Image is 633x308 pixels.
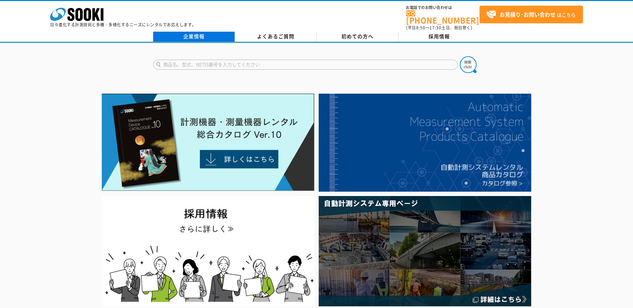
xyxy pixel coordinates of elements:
a: 企業情報 [153,32,235,42]
span: はこちら [486,10,576,20]
input: 商品名、型式、NETIS番号を入力してください [153,60,458,70]
img: Catalog Ver10 [102,94,314,191]
a: よくあるご質問 [235,32,317,42]
span: 17:30 [429,25,441,31]
span: お電話でのお問い合わせは [406,6,480,10]
img: btn_search.png [460,56,477,73]
span: (平日 ～ 土日、祝日除く) [406,25,472,31]
p: 日々進化する計測技術と多種・多様化するニーズにレンタルでお応えします。 [50,23,196,27]
a: 初めての方へ [317,32,398,42]
img: 自動計測システム専用ページ [319,196,531,306]
span: 初めての方へ [341,33,373,40]
a: [PHONE_NUMBER] [406,10,480,24]
a: 採用情報 [398,32,480,42]
img: SOOKI recruit [102,196,314,306]
strong: お見積り･お問い合わせ [500,10,556,18]
img: 自動計測システムカタログ [319,94,531,192]
span: 8:50 [416,25,425,31]
a: お見積り･お問い合わせはこちら [480,6,583,23]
